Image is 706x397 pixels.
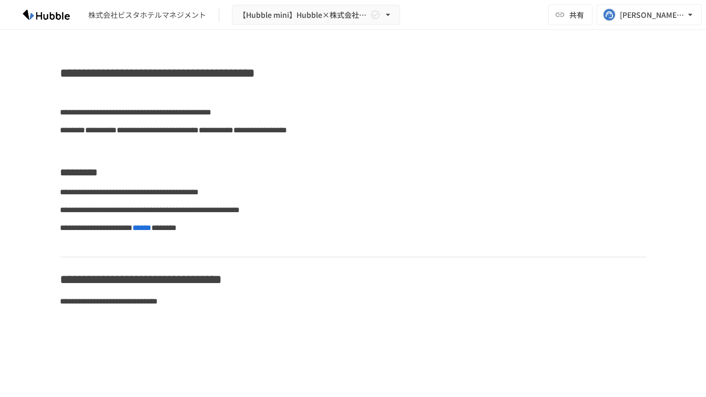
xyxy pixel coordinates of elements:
span: 共有 [569,9,584,20]
button: 【Hubble mini】Hubble×株式会社ビスタホテルマネジメント様 オンボーディングプロジェクト [232,5,400,25]
button: 共有 [548,4,592,25]
img: HzDRNkGCf7KYO4GfwKnzITak6oVsp5RHeZBEM1dQFiQ [13,6,80,23]
div: 株式会社ビスタホテルマネジメント [88,9,206,20]
div: [PERSON_NAME][EMAIL_ADDRESS][PERSON_NAME][DOMAIN_NAME] [620,8,685,22]
button: [PERSON_NAME][EMAIL_ADDRESS][PERSON_NAME][DOMAIN_NAME] [597,4,702,25]
span: 【Hubble mini】Hubble×株式会社ビスタホテルマネジメント様 オンボーディングプロジェクト [239,8,368,22]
